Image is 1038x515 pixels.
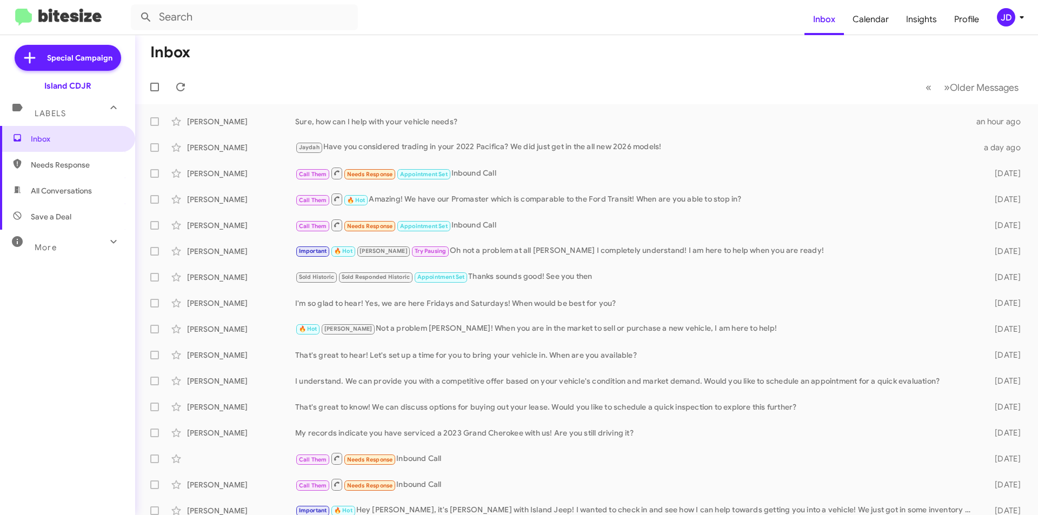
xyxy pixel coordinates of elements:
[295,271,977,283] div: Thanks sounds good! See you then
[400,223,448,230] span: Appointment Set
[299,223,327,230] span: Call Them
[844,4,897,35] a: Calendar
[31,211,71,222] span: Save a Deal
[977,220,1029,231] div: [DATE]
[299,325,317,332] span: 🔥 Hot
[997,8,1015,26] div: JD
[299,248,327,255] span: Important
[977,376,1029,386] div: [DATE]
[334,248,352,255] span: 🔥 Hot
[31,159,123,170] span: Needs Response
[295,116,976,127] div: Sure, how can I help with your vehicle needs?
[334,507,352,514] span: 🔥 Hot
[926,81,931,94] span: «
[187,168,295,179] div: [PERSON_NAME]
[299,144,320,151] span: Jaydah
[919,76,938,98] button: Previous
[295,376,977,386] div: I understand. We can provide you with a competitive offer based on your vehicle's condition and m...
[976,116,1029,127] div: an hour ago
[360,248,408,255] span: [PERSON_NAME]
[977,453,1029,464] div: [DATE]
[187,220,295,231] div: [PERSON_NAME]
[977,324,1029,335] div: [DATE]
[977,350,1029,360] div: [DATE]
[295,298,977,309] div: I'm so glad to hear! Yes, we are here Fridays and Saturdays! When would be best for you?
[295,402,977,412] div: That's great to know! We can discuss options for buying out your lease. Would you like to schedul...
[347,171,393,178] span: Needs Response
[187,116,295,127] div: [PERSON_NAME]
[977,194,1029,205] div: [DATE]
[299,456,327,463] span: Call Them
[187,142,295,153] div: [PERSON_NAME]
[295,192,977,206] div: Amazing! We have our Promaster which is comparable to the Ford Transit! When are you able to stop...
[47,52,112,63] span: Special Campaign
[977,168,1029,179] div: [DATE]
[977,479,1029,490] div: [DATE]
[295,478,977,491] div: Inbound Call
[944,81,950,94] span: »
[977,427,1029,438] div: [DATE]
[804,4,844,35] a: Inbox
[295,350,977,360] div: That's great to hear! Let's set up a time for you to bring your vehicle in. When are you available?
[400,171,448,178] span: Appointment Set
[131,4,358,30] input: Search
[299,482,327,489] span: Call Them
[35,109,66,118] span: Labels
[897,4,946,35] a: Insights
[15,45,121,71] a: Special Campaign
[295,452,977,465] div: Inbound Call
[295,141,977,153] div: Have you considered trading in your 2022 Pacifica? We did just get in the all new 2026 models!
[187,402,295,412] div: [PERSON_NAME]
[31,133,123,144] span: Inbox
[347,482,393,489] span: Needs Response
[347,197,365,204] span: 🔥 Hot
[342,273,410,280] span: Sold Responded Historic
[187,479,295,490] div: [PERSON_NAME]
[415,248,446,255] span: Try Pausing
[187,246,295,257] div: [PERSON_NAME]
[988,8,1026,26] button: JD
[295,166,977,180] div: Inbound Call
[324,325,372,332] span: [PERSON_NAME]
[977,142,1029,153] div: a day ago
[295,323,977,335] div: Not a problem [PERSON_NAME]! When you are in the market to sell or purchase a new vehicle, I am h...
[299,273,335,280] span: Sold Historic
[347,223,393,230] span: Needs Response
[31,185,92,196] span: All Conversations
[187,350,295,360] div: [PERSON_NAME]
[920,76,1025,98] nav: Page navigation example
[946,4,988,35] a: Profile
[295,245,977,257] div: Oh not a problem at all [PERSON_NAME] I completely understand! I am here to help when you are ready!
[295,427,977,438] div: My records indicate you have serviced a 2023 Grand Cherokee with us! Are you still driving it?
[187,194,295,205] div: [PERSON_NAME]
[299,171,327,178] span: Call Them
[347,456,393,463] span: Needs Response
[977,246,1029,257] div: [DATE]
[187,298,295,309] div: [PERSON_NAME]
[295,218,977,232] div: Inbound Call
[44,81,91,91] div: Island CDJR
[950,82,1019,93] span: Older Messages
[150,44,190,61] h1: Inbox
[417,273,465,280] span: Appointment Set
[299,197,327,204] span: Call Them
[187,272,295,283] div: [PERSON_NAME]
[187,324,295,335] div: [PERSON_NAME]
[299,507,327,514] span: Important
[977,402,1029,412] div: [DATE]
[187,427,295,438] div: [PERSON_NAME]
[937,76,1025,98] button: Next
[977,272,1029,283] div: [DATE]
[35,243,57,252] span: More
[977,298,1029,309] div: [DATE]
[187,376,295,386] div: [PERSON_NAME]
